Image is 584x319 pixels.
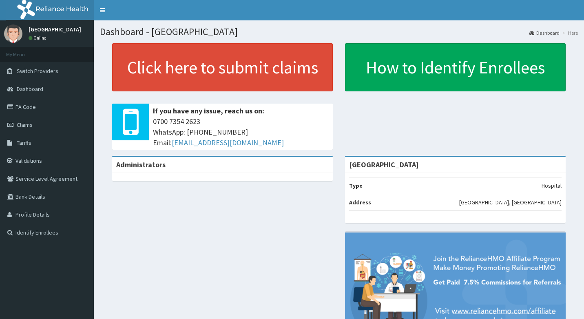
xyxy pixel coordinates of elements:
p: [GEOGRAPHIC_DATA], [GEOGRAPHIC_DATA] [459,198,562,206]
span: Switch Providers [17,67,58,75]
a: Click here to submit claims [112,43,333,91]
a: How to Identify Enrollees [345,43,566,91]
h1: Dashboard - [GEOGRAPHIC_DATA] [100,27,578,37]
a: Online [29,35,48,41]
a: [EMAIL_ADDRESS][DOMAIN_NAME] [172,138,284,147]
p: [GEOGRAPHIC_DATA] [29,27,81,32]
strong: [GEOGRAPHIC_DATA] [349,160,419,169]
span: Tariffs [17,139,31,146]
b: If you have any issue, reach us on: [153,106,264,115]
span: 0700 7354 2623 WhatsApp: [PHONE_NUMBER] Email: [153,116,329,148]
img: User Image [4,24,22,43]
p: Hospital [542,182,562,190]
li: Here [560,29,578,36]
span: Claims [17,121,33,128]
b: Type [349,182,363,189]
a: Dashboard [529,29,560,36]
span: Dashboard [17,85,43,93]
b: Address [349,199,371,206]
b: Administrators [116,160,166,169]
